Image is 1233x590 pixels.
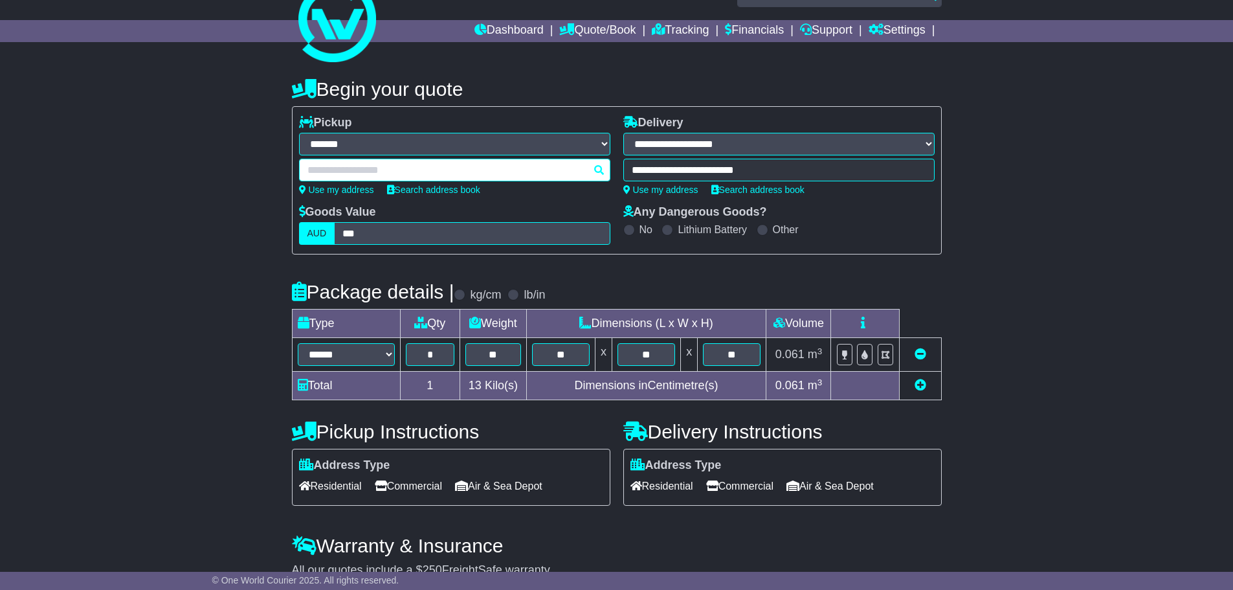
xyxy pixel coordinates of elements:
[524,288,545,302] label: lb/in
[292,281,454,302] h4: Package details |
[212,575,399,585] span: © One World Courier 2025. All rights reserved.
[869,20,926,42] a: Settings
[775,379,805,392] span: 0.061
[706,476,773,496] span: Commercial
[299,459,390,473] label: Address Type
[630,459,722,473] label: Address Type
[623,205,767,220] label: Any Dangerous Goods?
[808,379,823,392] span: m
[773,223,799,236] label: Other
[470,288,501,302] label: kg/cm
[299,116,352,130] label: Pickup
[817,378,823,387] sup: 3
[423,563,442,576] span: 250
[460,310,527,338] td: Weight
[711,185,805,195] a: Search address book
[526,372,766,400] td: Dimensions in Centimetre(s)
[639,223,652,236] label: No
[681,338,698,372] td: x
[460,372,527,400] td: Kilo(s)
[526,310,766,338] td: Dimensions (L x W x H)
[292,310,400,338] td: Type
[725,20,784,42] a: Financials
[559,20,636,42] a: Quote/Book
[299,476,362,496] span: Residential
[292,563,942,578] div: All our quotes include a $ FreightSafe warranty.
[915,348,926,361] a: Remove this item
[800,20,852,42] a: Support
[623,116,683,130] label: Delivery
[400,372,460,400] td: 1
[678,223,747,236] label: Lithium Battery
[299,205,376,220] label: Goods Value
[292,372,400,400] td: Total
[817,346,823,356] sup: 3
[630,476,693,496] span: Residential
[469,379,482,392] span: 13
[400,310,460,338] td: Qty
[623,421,942,442] h4: Delivery Instructions
[775,348,805,361] span: 0.061
[786,476,874,496] span: Air & Sea Depot
[299,159,610,181] typeahead: Please provide city
[455,476,542,496] span: Air & Sea Depot
[292,535,942,556] h4: Warranty & Insurance
[299,185,374,195] a: Use my address
[915,379,926,392] a: Add new item
[595,338,612,372] td: x
[474,20,544,42] a: Dashboard
[652,20,709,42] a: Tracking
[623,185,698,195] a: Use my address
[387,185,480,195] a: Search address book
[292,78,942,100] h4: Begin your quote
[375,476,442,496] span: Commercial
[299,222,335,245] label: AUD
[292,421,610,442] h4: Pickup Instructions
[808,348,823,361] span: m
[766,310,831,338] td: Volume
